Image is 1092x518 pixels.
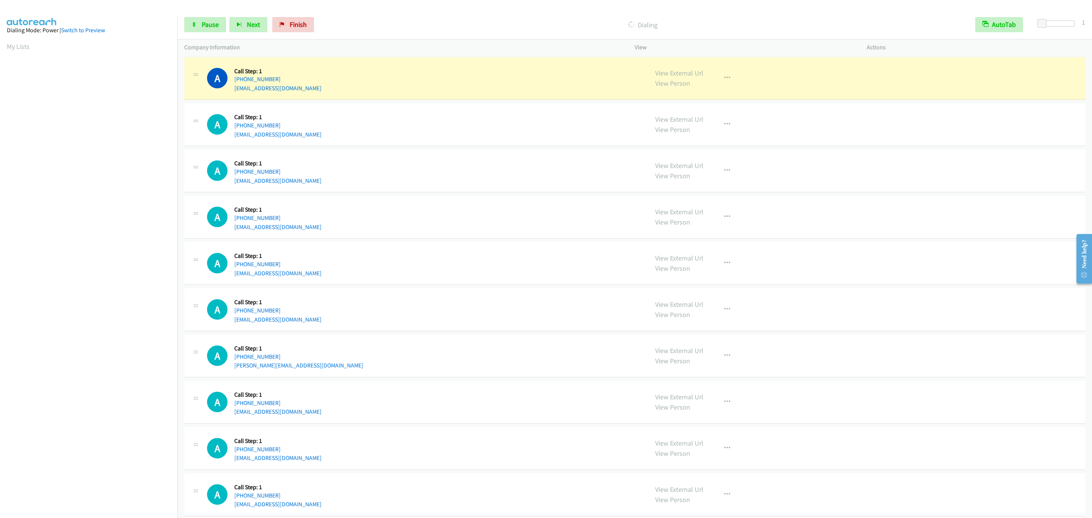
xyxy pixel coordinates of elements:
[655,449,690,458] a: View Person
[655,161,703,170] a: View External Url
[324,20,962,30] p: Dialing
[234,492,281,499] a: [PHONE_NUMBER]
[7,58,177,419] iframe: Dialpad
[207,253,227,273] div: The call is yet to be attempted
[234,391,322,399] h5: Call Step: 1
[635,43,853,52] p: View
[655,403,690,411] a: View Person
[207,299,227,320] h1: A
[1082,17,1085,27] div: 1
[655,310,690,319] a: View Person
[234,113,322,121] h5: Call Step: 1
[655,69,703,77] a: View External Url
[234,168,281,175] a: [PHONE_NUMBER]
[234,214,281,221] a: [PHONE_NUMBER]
[207,160,227,181] div: The call is yet to be attempted
[207,160,227,181] h1: A
[234,261,281,268] a: [PHONE_NUMBER]
[234,75,281,83] a: [PHONE_NUMBER]
[655,79,690,88] a: View Person
[207,207,227,227] h1: A
[655,346,703,355] a: View External Url
[7,42,30,51] a: My Lists
[234,298,322,306] h5: Call Step: 1
[655,264,690,273] a: View Person
[234,252,322,260] h5: Call Step: 1
[207,299,227,320] div: The call is yet to be attempted
[234,307,281,314] a: [PHONE_NUMBER]
[234,446,281,453] a: [PHONE_NUMBER]
[234,177,322,184] a: [EMAIL_ADDRESS][DOMAIN_NAME]
[655,300,703,309] a: View External Url
[655,207,703,216] a: View External Url
[234,85,322,92] a: [EMAIL_ADDRESS][DOMAIN_NAME]
[655,125,690,134] a: View Person
[234,223,322,231] a: [EMAIL_ADDRESS][DOMAIN_NAME]
[655,485,703,494] a: View External Url
[207,114,227,135] div: The call is yet to be attempted
[234,454,322,461] a: [EMAIL_ADDRESS][DOMAIN_NAME]
[975,17,1023,32] button: AutoTab
[207,345,227,366] h1: A
[207,68,227,88] h1: A
[234,399,281,407] a: [PHONE_NUMBER]
[655,495,690,504] a: View Person
[234,316,322,323] a: [EMAIL_ADDRESS][DOMAIN_NAME]
[290,20,307,29] span: Finish
[234,270,322,277] a: [EMAIL_ADDRESS][DOMAIN_NAME]
[234,362,363,369] a: [PERSON_NAME][EMAIL_ADDRESS][DOMAIN_NAME]
[655,356,690,365] a: View Person
[655,439,703,447] a: View External Url
[61,27,105,34] a: Switch to Preview
[234,206,322,213] h5: Call Step: 1
[184,17,226,32] a: Pause
[655,254,703,262] a: View External Url
[207,392,227,412] h1: A
[234,345,363,352] h5: Call Step: 1
[207,438,227,458] h1: A
[207,484,227,505] h1: A
[207,484,227,505] div: The call is yet to be attempted
[247,20,260,29] span: Next
[229,17,267,32] button: Next
[7,26,171,35] div: Dialing Mode: Power |
[272,17,314,32] a: Finish
[867,43,1085,52] p: Actions
[207,253,227,273] h1: A
[207,114,227,135] h1: A
[207,207,227,227] div: The call is yet to be attempted
[184,43,621,52] p: Company Information
[234,67,322,75] h5: Call Step: 1
[207,438,227,458] div: The call is yet to be attempted
[234,408,322,415] a: [EMAIL_ADDRESS][DOMAIN_NAME]
[655,392,703,401] a: View External Url
[234,353,281,360] a: [PHONE_NUMBER]
[207,392,227,412] div: The call is yet to be attempted
[1070,229,1092,289] iframe: Resource Center
[234,122,281,129] a: [PHONE_NUMBER]
[207,345,227,366] div: The call is yet to be attempted
[234,160,322,167] h5: Call Step: 1
[655,171,690,180] a: View Person
[234,501,322,508] a: [EMAIL_ADDRESS][DOMAIN_NAME]
[655,115,703,124] a: View External Url
[234,437,322,445] h5: Call Step: 1
[234,131,322,138] a: [EMAIL_ADDRESS][DOMAIN_NAME]
[202,20,219,29] span: Pause
[655,218,690,226] a: View Person
[234,483,322,491] h5: Call Step: 1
